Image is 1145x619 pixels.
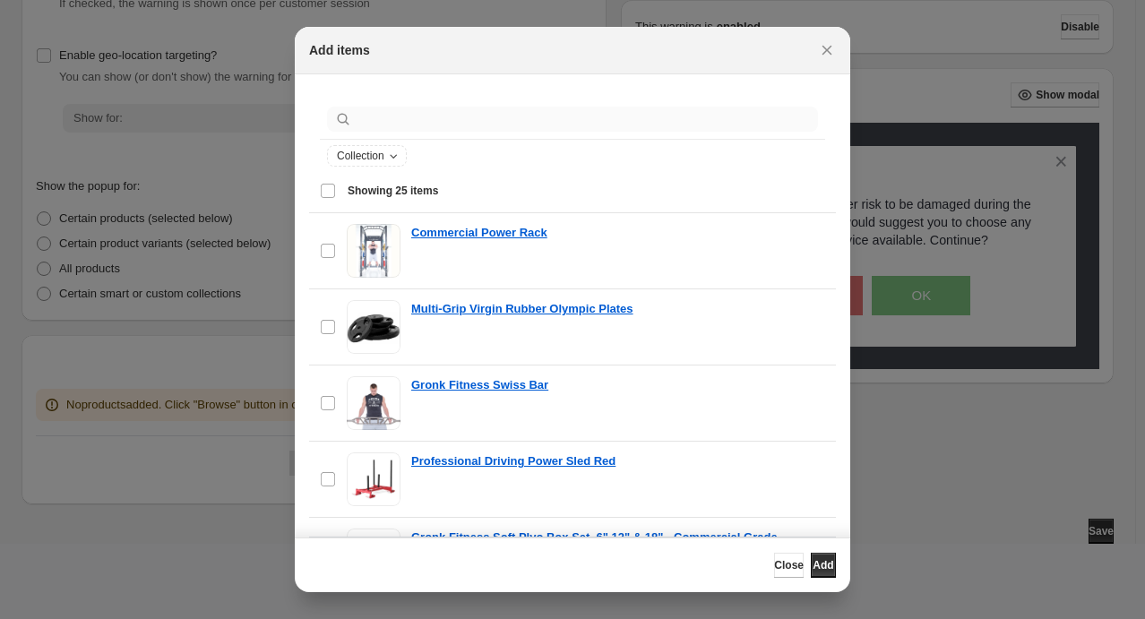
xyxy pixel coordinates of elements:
img: Commercial Power Rack [347,224,400,278]
span: Add [813,558,833,572]
a: Gronk Fitness Swiss Bar [411,376,548,394]
a: Professional Driving Power Sled Red [411,452,616,470]
a: Multi-Grip Virgin Rubber Olympic Plates [411,300,633,318]
img: Professional Driving Power Sled Red [347,452,400,506]
h2: Add items [309,41,370,59]
a: Commercial Power Rack [411,224,547,242]
span: Showing 25 items [348,184,438,198]
img: Multi-Grip Virgin Rubber Olympic Plates [347,300,400,354]
span: Close [774,558,804,572]
button: Add [811,553,836,578]
button: Close [774,553,804,578]
img: Gronk Fitness Soft Plyo Box Set. 6" 12" & 18" - Commercial Grade [347,529,400,582]
a: Gronk Fitness Soft Plyo Box Set. 6" 12" & 18" - Commercial Grade [411,529,778,546]
button: Collection [328,146,406,166]
button: Close [814,38,839,63]
span: Collection [337,149,384,163]
img: Gronk Fitness Swiss Bar [347,376,400,430]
